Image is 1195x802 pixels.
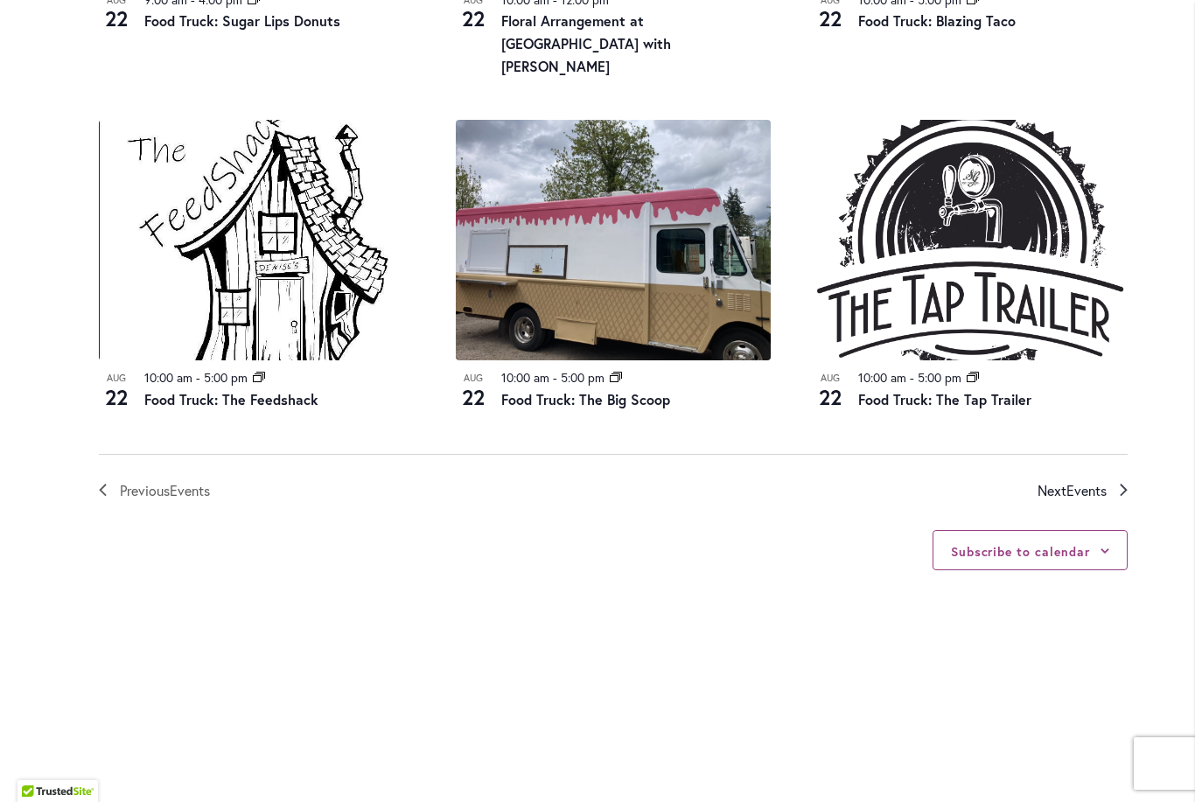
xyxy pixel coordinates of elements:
img: Food Truck: The Big Scoop [456,120,771,360]
span: Previous [120,479,210,502]
time: 10:00 am [501,369,549,386]
span: 22 [99,382,134,412]
a: Food Truck: Blazing Taco [858,11,1016,30]
a: Food Truck: The Tap Trailer [858,390,1031,408]
a: Floral Arrangement at [GEOGRAPHIC_DATA] with [PERSON_NAME] [501,11,671,75]
span: Aug [456,371,491,386]
span: 22 [456,3,491,33]
img: The Feedshack [99,120,414,360]
span: - [910,369,914,386]
span: Events [1066,481,1107,499]
span: 22 [99,3,134,33]
time: 5:00 pm [918,369,961,386]
span: - [553,369,557,386]
a: Previous Events [99,479,210,502]
span: 22 [456,382,491,412]
time: 5:00 pm [561,369,604,386]
span: Events [170,481,210,499]
a: Food Truck: Sugar Lips Donuts [144,11,340,30]
time: 10:00 am [144,369,192,386]
button: Subscribe to calendar [951,543,1090,560]
span: 22 [813,3,848,33]
time: 5:00 pm [204,369,248,386]
span: Aug [99,371,134,386]
span: - [196,369,200,386]
span: Aug [813,371,848,386]
iframe: Launch Accessibility Center [13,740,62,789]
a: Next Events [1038,479,1128,502]
span: 22 [813,382,848,412]
time: 10:00 am [858,369,906,386]
span: Next [1038,479,1107,502]
img: Food Truck: The Tap Trailer [813,120,1128,360]
a: Food Truck: The Feedshack [144,390,318,408]
a: Food Truck: The Big Scoop [501,390,670,408]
